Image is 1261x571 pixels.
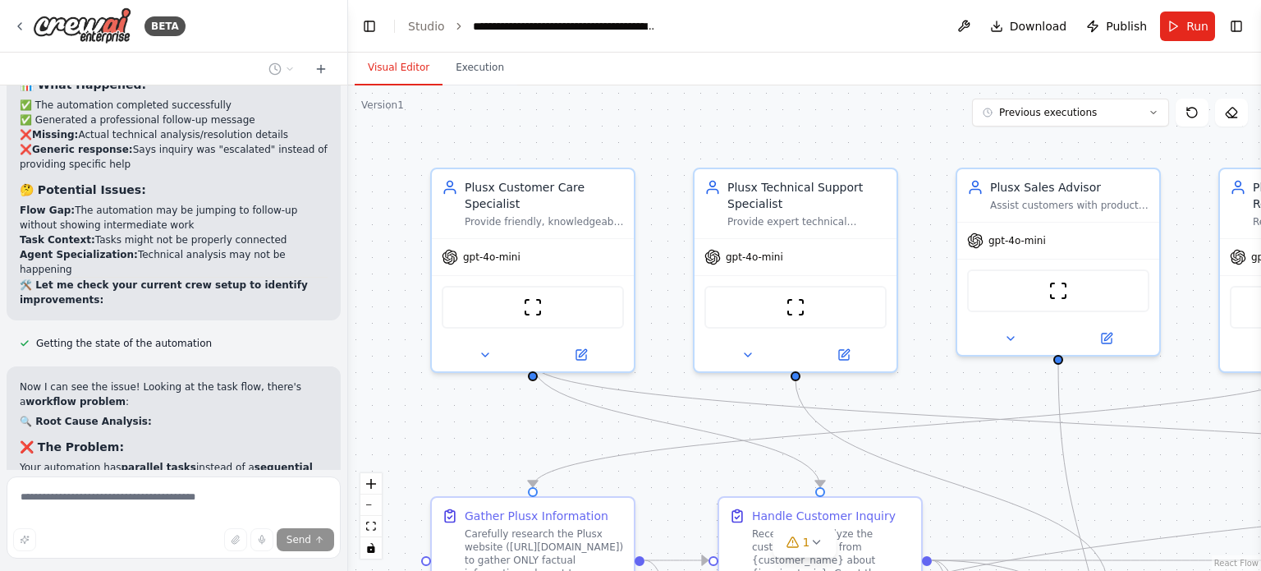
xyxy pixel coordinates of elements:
[262,59,301,79] button: Switch to previous chat
[361,99,404,112] div: Version 1
[797,345,890,365] button: Open in side panel
[20,98,328,113] li: ✅ The automation completed successfully
[465,215,624,228] div: Provide friendly, knowledgeable customer support for Plusx clients through WhatsApp Business, usi...
[20,249,138,260] strong: Agent Specialization:
[20,279,308,306] strong: 🛠️ Let me check your current crew setup to identify improvements:
[990,199,1149,212] div: Assist customers with product selection, pricing inquiries, and sales questions about Plusx servi...
[20,183,146,196] strong: 🤔 Potential Issues:
[20,142,328,172] li: ❌ Says inquiry was "escalated" instead of providing specific help
[773,527,837,558] button: 1
[442,51,517,85] button: Execution
[1106,18,1147,35] span: Publish
[408,20,445,33] a: Studio
[1214,559,1259,568] a: React Flow attribution
[32,129,78,140] strong: Missing:
[465,508,608,524] div: Gather Plusx Information
[463,251,520,264] span: gpt-4o-mini
[20,460,328,490] p: Your automation has instead of a :
[360,516,382,537] button: fit view
[20,233,328,247] li: Tasks might not be properly connected
[122,462,196,473] strong: parallel tasks
[727,179,887,212] div: Plusx Technical Support Specialist
[20,234,95,246] strong: Task Context:
[36,337,212,350] span: Getting the state of the automation
[534,345,627,365] button: Open in side panel
[224,528,247,551] button: Upload files
[465,179,624,212] div: Plusx Customer Care Specialist
[693,168,898,373] div: Plusx Technical Support SpecialistProvide expert technical support for Plusx services including t...
[308,59,334,79] button: Start a new chat
[360,473,382,495] button: zoom in
[1060,329,1153,348] button: Open in side panel
[523,297,543,317] img: ScrapeWebsiteTool
[360,495,382,516] button: zoom out
[1160,12,1215,41] button: Run
[727,215,887,228] div: Provide expert technical support for Plusx services including troubleshooting hosting issues, dom...
[752,508,896,524] div: Handle Customer Inquiry
[972,99,1169,127] button: Previous executions
[20,440,124,454] strong: ❌ The Problem:
[525,363,828,486] g: Edge from 368d44b1-bec0-4f77-9593-01bf7e6aec73 to 653d4e25-d6e7-41c0-a742-d2f646102214
[25,396,126,408] strong: workflow problem
[786,297,805,317] img: ScrapeWebsiteTool
[20,380,328,409] p: Now I can see the issue! Looking at the task flow, there's a :
[20,113,328,127] li: ✅ Generated a professional follow-up message
[360,473,382,559] div: React Flow controls
[956,168,1161,357] div: Plusx Sales AdvisorAssist customers with product selection, pricing inquiries, and sales question...
[1186,18,1208,35] span: Run
[644,552,708,569] g: Edge from 7494699e-3382-4bd1-b14e-e8fb3e2a8376 to 653d4e25-d6e7-41c0-a742-d2f646102214
[355,51,442,85] button: Visual Editor
[20,203,328,233] li: The automation may be jumping to follow-up without showing intermediate work
[358,15,381,38] button: Hide left sidebar
[287,533,311,546] span: Send
[20,205,75,216] strong: Flow Gap:
[990,179,1149,196] div: Plusx Sales Advisor
[277,528,334,551] button: Send
[32,144,133,155] strong: Generic response:
[13,528,36,551] button: Improve this prompt
[1048,281,1068,301] img: ScrapeWebsiteTool
[408,18,658,35] nav: breadcrumb
[250,528,273,551] button: Click to speak your automation idea
[1225,15,1248,38] button: Show right sidebar
[33,7,131,44] img: Logo
[803,534,810,550] span: 1
[430,168,635,373] div: Plusx Customer Care SpecialistProvide friendly, knowledgeable customer support for Plusx clients ...
[999,106,1097,119] span: Previous executions
[984,12,1074,41] button: Download
[360,537,382,559] button: toggle interactivity
[1080,12,1153,41] button: Publish
[20,416,152,427] strong: 🔍 Root Cause Analysis:
[144,16,186,36] div: BETA
[1010,18,1067,35] span: Download
[20,247,328,277] li: Technical analysis may not be happening
[726,251,783,264] span: gpt-4o-mini
[20,127,328,142] li: ❌ Actual technical analysis/resolution details
[988,234,1046,247] span: gpt-4o-mini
